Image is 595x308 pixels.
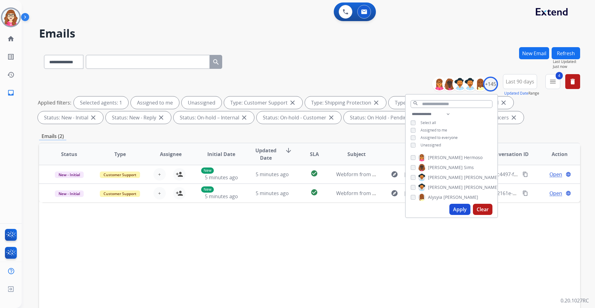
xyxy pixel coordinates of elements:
[39,132,66,140] p: Emails (2)
[2,9,20,26] img: avatar
[182,96,222,109] div: Unassigned
[421,120,436,125] span: Select all
[201,167,214,174] p: New
[100,190,140,197] span: Customer Support
[205,174,238,181] span: 5 minutes ago
[529,143,580,165] th: Action
[428,184,463,190] span: [PERSON_NAME]
[256,171,289,178] span: 5 minutes ago
[549,171,562,178] span: Open
[38,99,71,106] p: Applied filters:
[158,171,161,178] span: +
[328,114,335,121] mat-icon: close
[428,174,463,181] span: [PERSON_NAME]
[522,172,528,177] mat-icon: content_copy
[7,89,15,96] mat-icon: inbox
[510,114,518,121] mat-icon: close
[174,111,254,124] div: Status: On-hold – Internal
[106,111,171,124] div: Status: New - Reply
[176,171,183,178] mat-icon: person_add
[7,71,15,78] mat-icon: history
[545,74,560,89] button: 4
[257,111,341,124] div: Status: On-hold - Customer
[566,190,571,196] mat-icon: language
[114,150,126,158] span: Type
[549,78,557,85] mat-icon: menu
[252,147,280,162] span: Updated Date
[55,172,84,178] span: New - Initial
[504,91,528,96] button: Updated Date
[549,190,562,197] span: Open
[506,80,534,83] span: Last 90 days
[153,168,166,181] button: +
[158,190,161,197] span: +
[212,58,220,66] mat-icon: search
[483,77,498,92] div: +145
[473,204,492,215] button: Clear
[311,170,318,177] mat-icon: check_circle
[74,96,128,109] div: Selected agents: 1
[500,99,507,106] mat-icon: close
[449,204,470,215] button: Apply
[413,100,418,106] mat-icon: search
[391,171,398,178] mat-icon: explore
[344,111,438,124] div: Status: On Hold - Pending Parts
[240,114,248,121] mat-icon: close
[428,154,463,161] span: [PERSON_NAME]
[90,114,97,121] mat-icon: close
[38,111,103,124] div: Status: New - Initial
[443,194,478,200] span: [PERSON_NAME]
[347,150,366,158] span: Subject
[553,59,580,64] span: Last Updated:
[566,172,571,177] mat-icon: language
[464,184,499,190] span: [PERSON_NAME]
[207,150,235,158] span: Initial Date
[153,187,166,199] button: +
[310,150,319,158] span: SLA
[100,172,140,178] span: Customer Support
[428,194,442,200] span: Alysyia
[336,171,477,178] span: Webform from [EMAIL_ADDRESS][DOMAIN_NAME] on [DATE]
[561,297,589,304] p: 0.20.1027RC
[404,190,468,197] span: [EMAIL_ADDRESS][DOMAIN_NAME]
[556,72,563,79] span: 4
[61,150,77,158] span: Status
[389,96,450,109] div: Type: Reguard CS
[224,96,302,109] div: Type: Customer Support
[372,99,380,106] mat-icon: close
[489,150,529,158] span: Conversation ID
[519,47,549,59] button: New Email
[131,96,179,109] div: Assigned to me
[285,147,292,154] mat-icon: arrow_downward
[201,186,214,193] p: New
[504,91,539,96] span: Range
[428,164,463,171] span: [PERSON_NAME]
[569,78,576,85] mat-icon: delete
[7,53,15,60] mat-icon: list_alt
[552,47,580,59] button: Refresh
[421,135,458,140] span: Assigned to everyone
[289,99,296,106] mat-icon: close
[464,154,483,161] span: Hermoso
[157,114,165,121] mat-icon: close
[404,171,468,178] span: [EMAIL_ADDRESS][DOMAIN_NAME]
[176,190,183,197] mat-icon: person_add
[522,190,528,196] mat-icon: content_copy
[39,27,580,40] h2: Emails
[421,127,447,133] span: Assigned to me
[421,142,441,148] span: Unassigned
[160,150,182,158] span: Assignee
[7,35,15,42] mat-icon: home
[464,164,474,171] span: Sims
[464,174,499,181] span: [PERSON_NAME]
[503,74,537,89] button: Last 90 days
[55,190,84,197] span: New - Initial
[205,193,238,200] span: 5 minutes ago
[256,190,289,197] span: 5 minutes ago
[305,96,386,109] div: Type: Shipping Protection
[311,189,318,196] mat-icon: check_circle
[336,190,477,197] span: Webform from [EMAIL_ADDRESS][DOMAIN_NAME] on [DATE]
[391,190,398,197] mat-icon: explore
[553,64,580,69] span: Just now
